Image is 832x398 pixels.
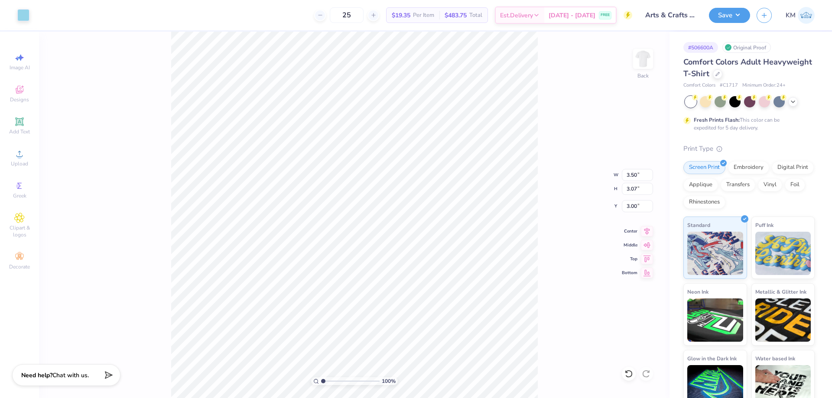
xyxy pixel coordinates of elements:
img: Standard [687,232,743,275]
img: Karl Michael Narciza [798,7,815,24]
div: Rhinestones [683,196,725,209]
span: Comfort Colors Adult Heavyweight T-Shirt [683,57,812,79]
span: Total [469,11,482,20]
span: Greek [13,192,26,199]
span: Designs [10,96,29,103]
img: Metallic & Glitter Ink [755,298,811,342]
img: Puff Ink [755,232,811,275]
div: Transfers [721,178,755,191]
span: FREE [601,12,610,18]
span: Neon Ink [687,287,708,296]
div: Foil [785,178,805,191]
div: Back [637,72,649,80]
span: Glow in the Dark Ink [687,354,737,363]
span: Metallic & Glitter Ink [755,287,806,296]
div: Screen Print [683,161,725,174]
span: $483.75 [445,11,467,20]
span: KM [786,10,796,20]
span: Image AI [10,64,30,71]
span: Chat with us. [52,371,89,379]
img: Neon Ink [687,298,743,342]
div: Print Type [683,144,815,154]
a: KM [786,7,815,24]
span: Top [622,256,637,262]
img: Back [634,50,652,68]
span: 100 % [382,377,396,385]
span: Add Text [9,128,30,135]
span: $19.35 [392,11,410,20]
span: Standard [687,220,710,230]
span: Center [622,228,637,234]
div: Vinyl [758,178,782,191]
div: Original Proof [722,42,771,53]
span: Clipart & logos [4,224,35,238]
span: Bottom [622,270,637,276]
span: Est. Delivery [500,11,533,20]
span: [DATE] - [DATE] [549,11,595,20]
div: This color can be expedited for 5 day delivery. [694,116,800,132]
span: Minimum Order: 24 + [742,82,786,89]
span: Upload [11,160,28,167]
div: # 506600A [683,42,718,53]
div: Applique [683,178,718,191]
div: Embroidery [728,161,769,174]
span: Middle [622,242,637,248]
strong: Need help? [21,371,52,379]
span: Per Item [413,11,434,20]
input: Untitled Design [639,6,702,24]
span: Water based Ink [755,354,795,363]
input: – – [330,7,364,23]
span: # C1717 [720,82,738,89]
div: Digital Print [772,161,814,174]
span: Comfort Colors [683,82,715,89]
span: Decorate [9,263,30,270]
span: Puff Ink [755,220,773,230]
button: Save [709,8,750,23]
strong: Fresh Prints Flash: [694,116,740,123]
